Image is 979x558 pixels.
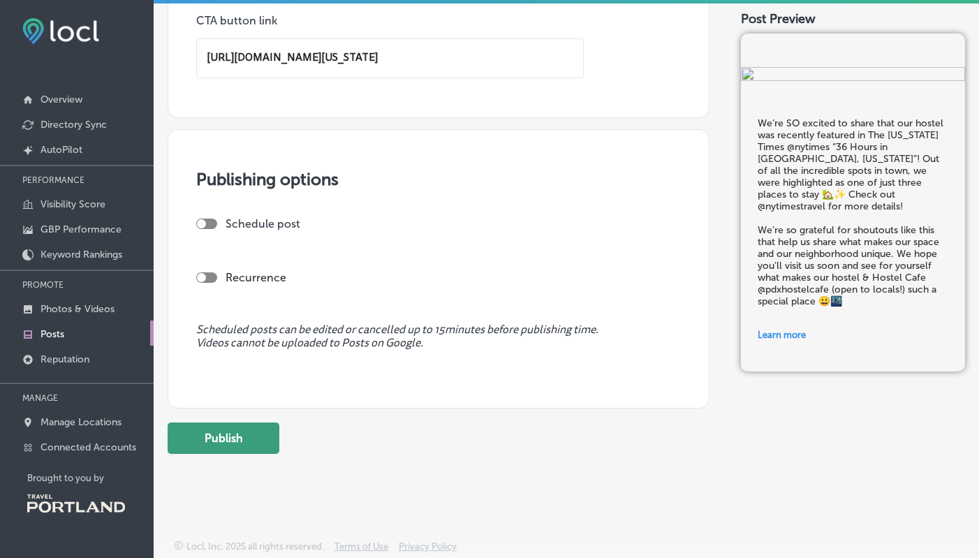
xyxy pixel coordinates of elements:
button: Publish [168,423,279,454]
p: Connected Accounts [41,441,136,453]
p: GBP Performance [41,223,122,235]
p: Visibility Score [41,198,105,210]
span: Learn more [758,330,806,340]
p: Brought to you by [27,473,154,483]
p: Overview [41,94,82,105]
p: Directory Sync [41,119,107,131]
img: e1160ebc-4137-4f1b-bcc3-d7b20b6b1c49 [741,67,965,84]
a: Learn more [758,321,948,349]
p: Photos & Videos [41,303,115,315]
p: AutoPilot [41,144,82,156]
label: Schedule post [226,217,300,230]
span: Scheduled posts can be edited or cancelled up to 15 minutes before publishing time. Videos cannot... [196,323,681,350]
label: Recurrence [226,271,286,284]
p: Locl, Inc. 2025 all rights reserved. [186,541,324,552]
p: Manage Locations [41,416,122,428]
p: Posts [41,328,64,340]
img: fda3e92497d09a02dc62c9cd864e3231.png [22,18,99,44]
p: Reputation [41,353,89,365]
h3: Publishing options [196,169,681,189]
h5: We’re SO excited to share that our hostel was recently featured in The [US_STATE] Times @nytimes ... [758,117,948,307]
div: Post Preview [741,11,965,27]
p: CTA button link [196,14,584,27]
img: Travel Portland [27,494,125,513]
p: Keyword Rankings [41,249,122,260]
